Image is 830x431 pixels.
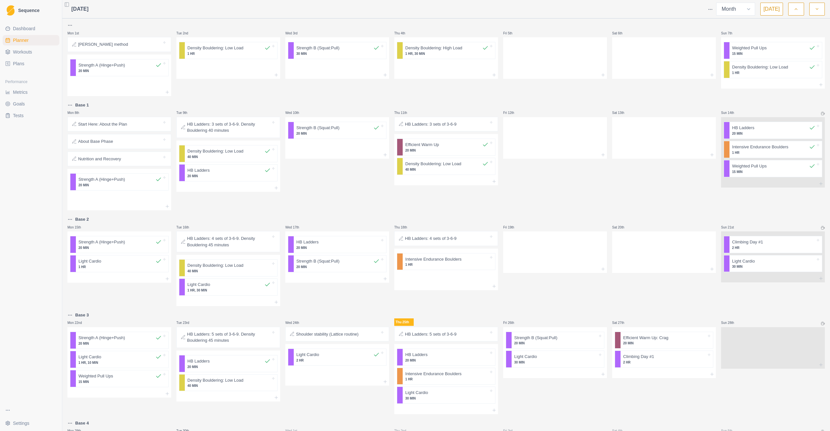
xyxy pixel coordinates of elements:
p: 20 MIN [78,245,162,250]
div: Density Bouldering: Low Load40 MIN [179,374,278,391]
div: HB Ladders20 MIN [724,122,822,139]
p: Thu 11th [394,110,414,115]
p: 20 MIN [623,341,706,346]
div: HB Ladders20 MIN [397,349,495,366]
p: About Base Phase [78,138,113,145]
p: Strength B (Squat:Pull) [296,125,339,131]
p: Light Cardio [78,354,101,360]
p: Base 2 [75,216,89,223]
p: Fri 5th [503,31,523,36]
p: Tue 16th [176,225,196,230]
div: Strength A (Hinge+Push)20 MIN [70,173,169,191]
div: HB Ladders20 MIN [179,355,278,372]
p: 1 HR [732,150,815,155]
p: 20 MIN [405,148,489,153]
p: 20 MIN [78,183,162,188]
p: Wed 17th [285,225,305,230]
span: Dashboard [13,25,35,32]
p: 30 MIN [732,264,815,269]
p: Weighted Pull Ups [732,45,767,51]
button: Settings [3,418,59,428]
a: Planner [3,35,59,45]
p: 1 HR, 10 MIN [78,360,162,365]
div: Light Cardio30 MIN [397,387,495,404]
p: Light Cardio [187,281,210,288]
p: Tue 9th [176,110,196,115]
p: Weighted Pull Ups [732,163,767,169]
div: Start Here: About the Plan [67,117,171,132]
a: Tests [3,110,59,121]
div: Efficient Warm Up: Crag20 MIN [615,332,713,349]
p: Fri 26th [503,320,523,325]
div: Intensive Endurance Boulders1 HR [397,253,495,270]
div: Intensive Endurance Boulders1 HR [724,141,822,158]
p: Sat 20th [612,225,632,230]
p: 20 MIN [514,341,598,346]
p: Efficient Warm Up: Crag [623,335,668,341]
p: Strength A (Hinge+Push) [78,335,125,341]
p: 2 HR [732,245,815,250]
p: 1 HR [187,51,271,56]
div: HB Ladders: 4 sets of 3-6-9 [394,231,498,246]
a: LogoSequence [3,3,59,18]
div: Weighted Pull Ups15 MIN [724,42,822,59]
p: 40 MIN [187,383,271,388]
p: Sat 13th [612,110,632,115]
div: HB Ladders: 3 sets of 3-6-9. Density Bouldering 40 minutes [176,117,280,138]
div: Weighted Pull Ups15 MIN [70,370,169,387]
span: Goals [13,101,25,107]
p: Thu 25th [394,318,414,326]
a: Workouts [3,47,59,57]
div: Density Bouldering: High Load1 HR, 30 MIN [397,42,495,59]
p: HB Ladders: 5 sets of 3-6-9 [405,331,456,338]
p: Climbing Day #1 [623,353,654,360]
p: 20 MIN [78,341,162,346]
p: 20 MIN [405,358,489,363]
span: Tests [13,112,24,119]
p: 40 MIN [187,154,271,159]
p: Wed 10th [285,110,305,115]
p: 1 HR [405,262,489,267]
p: Mon 15th [67,225,87,230]
div: Climbing Day #12 HR [615,351,713,368]
p: 20 MIN [187,174,271,179]
p: Intensive Endurance Boulders [405,371,461,377]
div: HB Ladders20 MIN [288,236,386,253]
p: Intensive Endurance Boulders [405,256,461,263]
p: HB Ladders [187,167,210,174]
p: Fri 12th [503,110,523,115]
div: Performance [3,77,59,87]
p: Density Bouldering: High Load [405,45,462,51]
p: Strength A (Hinge+Push) [78,62,125,68]
p: Start Here: About the Plan [78,121,127,128]
p: 20 MIN [296,245,380,250]
p: Weighted Pull Ups [78,373,113,379]
div: Density Bouldering: Low Load40 MIN [179,259,278,277]
div: [PERSON_NAME] method [67,37,171,52]
p: 1 HR [732,70,815,75]
div: Light Cardio1 HR, 10 MIN [70,351,169,368]
p: Light Cardio [405,389,428,396]
p: Density Bouldering: Low Load [187,148,243,154]
p: [PERSON_NAME] method [78,41,128,48]
p: 20 MIN [732,131,815,136]
p: Base 4 [75,420,89,426]
p: 1 HR, 30 MIN [405,51,489,56]
div: Light Cardio30 MIN [724,255,822,272]
p: Light Cardio [78,258,101,265]
div: Strength B (Squat:Pull)30 MIN [288,42,386,59]
p: Density Bouldering: Low Load [405,161,461,167]
p: Wed 24th [285,320,305,325]
div: Density Bouldering: Low Load40 MIN [179,145,278,162]
div: Density Bouldering: Low Load1 HR [179,42,278,59]
p: 20 MIN [296,131,380,136]
p: 15 MIN [732,51,815,56]
div: Strength A (Hinge+Push)20 MIN [70,332,169,349]
p: Climbing Day #1 [732,239,763,245]
div: HB Ladders: 5 sets of 3-6-9. Density Bouldering 45 minutes [176,327,280,348]
div: HB Ladders: 4 sets of 3-6-9. Density Bouldering 45 minutes [176,231,280,252]
p: Strength B (Squat:Pull) [514,335,557,341]
p: 15 MIN [78,379,162,384]
div: Climbing Day #12 HR [724,236,822,253]
p: HB Ladders: 3 sets of 3-6-9. Density Bouldering 40 minutes [187,121,271,134]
